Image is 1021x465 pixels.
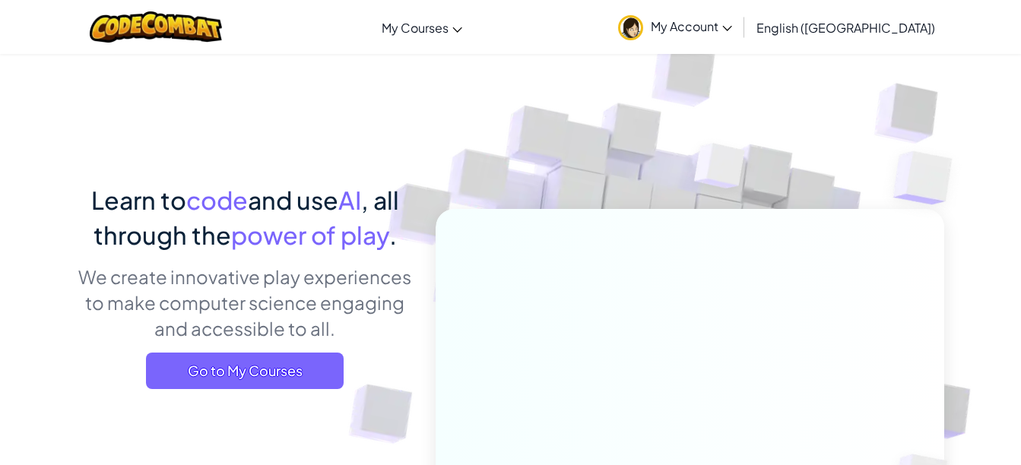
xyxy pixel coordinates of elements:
[382,20,449,36] span: My Courses
[389,220,397,250] span: .
[231,220,389,250] span: power of play
[248,185,338,215] span: and use
[374,7,470,48] a: My Courses
[756,20,935,36] span: English ([GEOGRAPHIC_DATA])
[186,185,248,215] span: code
[651,18,732,34] span: My Account
[665,113,775,226] img: Overlap cubes
[338,185,361,215] span: AI
[610,3,740,51] a: My Account
[78,264,413,341] p: We create innovative play experiences to make computer science engaging and accessible to all.
[618,15,643,40] img: avatar
[90,11,223,43] img: CodeCombat logo
[863,114,994,242] img: Overlap cubes
[91,185,186,215] span: Learn to
[749,7,943,48] a: English ([GEOGRAPHIC_DATA])
[146,353,344,389] a: Go to My Courses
